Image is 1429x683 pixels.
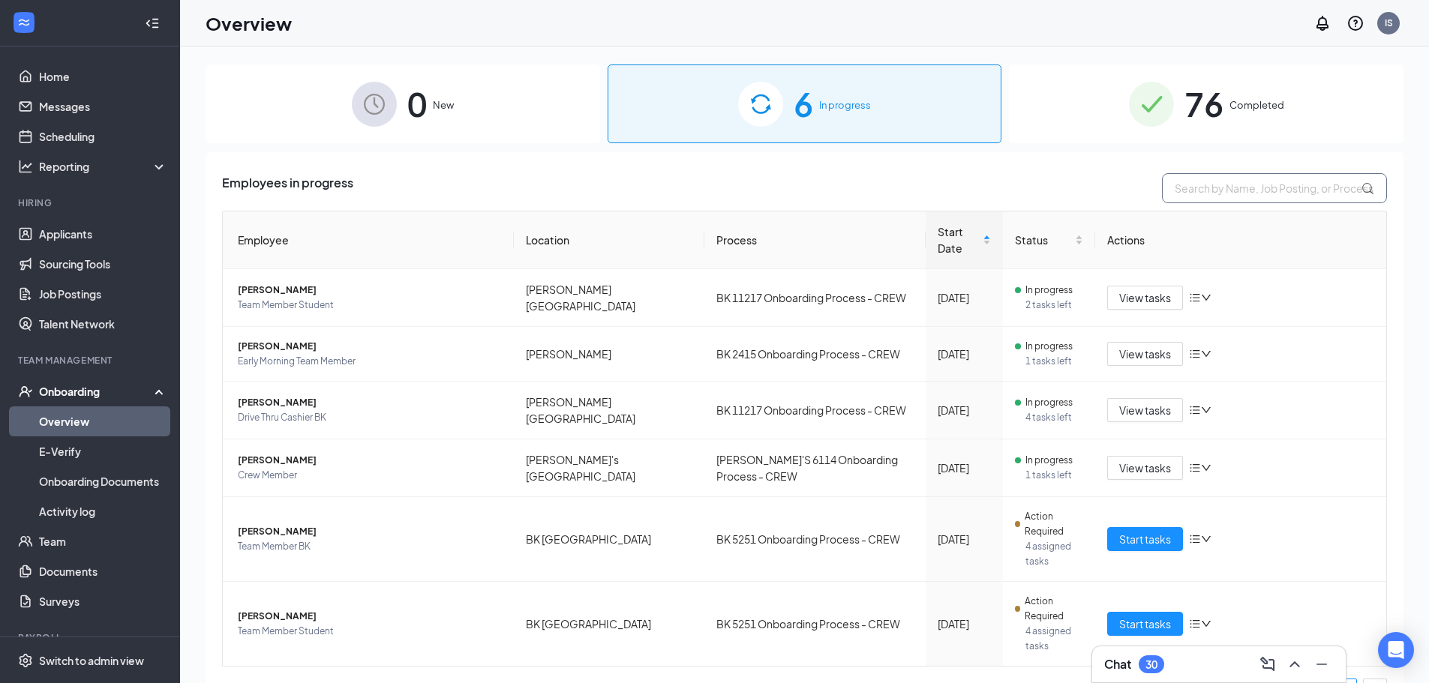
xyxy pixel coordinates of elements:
[1025,410,1084,425] span: 4 tasks left
[238,624,502,639] span: Team Member Student
[1025,395,1073,410] span: In progress
[238,283,502,298] span: [PERSON_NAME]
[819,97,871,112] span: In progress
[18,631,164,644] div: Payroll
[1184,78,1223,130] span: 76
[514,582,705,666] td: BK [GEOGRAPHIC_DATA]
[1025,354,1084,369] span: 1 tasks left
[1003,211,1096,269] th: Status
[1095,211,1386,269] th: Actions
[1119,531,1171,547] span: Start tasks
[39,121,167,151] a: Scheduling
[1107,612,1183,636] button: Start tasks
[1189,618,1201,630] span: bars
[1025,468,1084,483] span: 1 tasks left
[1104,656,1131,673] h3: Chat
[1107,286,1183,310] button: View tasks
[1189,404,1201,416] span: bars
[39,249,167,279] a: Sourcing Tools
[39,653,144,668] div: Switch to admin view
[1107,456,1183,480] button: View tasks
[1189,462,1201,474] span: bars
[1201,292,1211,303] span: down
[704,327,926,382] td: BK 2415 Onboarding Process - CREW
[1025,298,1084,313] span: 2 tasks left
[206,10,292,36] h1: Overview
[238,453,502,468] span: [PERSON_NAME]
[39,61,167,91] a: Home
[794,78,813,130] span: 6
[39,586,167,616] a: Surveys
[514,382,705,439] td: [PERSON_NAME][GEOGRAPHIC_DATA]
[18,196,164,209] div: Hiring
[407,78,427,130] span: 0
[39,406,167,436] a: Overview
[17,15,32,30] svg: WorkstreamLogo
[1201,619,1211,629] span: down
[514,211,705,269] th: Location
[704,382,926,439] td: BK 11217 Onboarding Process - CREW
[1201,349,1211,359] span: down
[39,309,167,339] a: Talent Network
[1189,348,1201,360] span: bars
[938,531,990,547] div: [DATE]
[18,653,33,668] svg: Settings
[704,269,926,327] td: BK 11217 Onboarding Process - CREW
[1201,405,1211,415] span: down
[514,269,705,327] td: [PERSON_NAME][GEOGRAPHIC_DATA]
[938,616,990,632] div: [DATE]
[1283,652,1307,676] button: ChevronUp
[1025,509,1084,539] span: Action Required
[1313,655,1331,673] svg: Minimize
[938,223,979,256] span: Start Date
[1201,463,1211,473] span: down
[938,402,990,418] div: [DATE]
[1107,527,1183,551] button: Start tasks
[938,346,990,362] div: [DATE]
[938,289,990,306] div: [DATE]
[1346,14,1364,32] svg: QuestionInfo
[1256,652,1280,676] button: ComposeMessage
[1145,658,1157,671] div: 30
[1025,283,1073,298] span: In progress
[222,173,353,203] span: Employees in progress
[1189,292,1201,304] span: bars
[433,97,454,112] span: New
[223,211,514,269] th: Employee
[238,298,502,313] span: Team Member Student
[1119,346,1171,362] span: View tasks
[1310,652,1334,676] button: Minimize
[704,211,926,269] th: Process
[39,496,167,526] a: Activity log
[238,354,502,369] span: Early Morning Team Member
[514,439,705,497] td: [PERSON_NAME]'s [GEOGRAPHIC_DATA]
[1162,173,1387,203] input: Search by Name, Job Posting, or Process
[39,526,167,556] a: Team
[1025,624,1084,654] span: 4 assigned tasks
[514,327,705,382] td: [PERSON_NAME]
[1286,655,1304,673] svg: ChevronUp
[1313,14,1331,32] svg: Notifications
[238,339,502,354] span: [PERSON_NAME]
[1385,16,1393,29] div: IS
[238,609,502,624] span: [PERSON_NAME]
[1119,289,1171,306] span: View tasks
[1201,534,1211,544] span: down
[238,395,502,410] span: [PERSON_NAME]
[39,219,167,249] a: Applicants
[704,439,926,497] td: [PERSON_NAME]'S 6114 Onboarding Process - CREW
[18,354,164,367] div: Team Management
[18,384,33,399] svg: UserCheck
[1189,533,1201,545] span: bars
[238,524,502,539] span: [PERSON_NAME]
[238,410,502,425] span: Drive Thru Cashier BK
[1229,97,1284,112] span: Completed
[704,497,926,582] td: BK 5251 Onboarding Process - CREW
[39,384,155,399] div: Onboarding
[39,466,167,496] a: Onboarding Documents
[39,159,168,174] div: Reporting
[1107,342,1183,366] button: View tasks
[1025,453,1073,468] span: In progress
[145,16,160,31] svg: Collapse
[1025,539,1084,569] span: 4 assigned tasks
